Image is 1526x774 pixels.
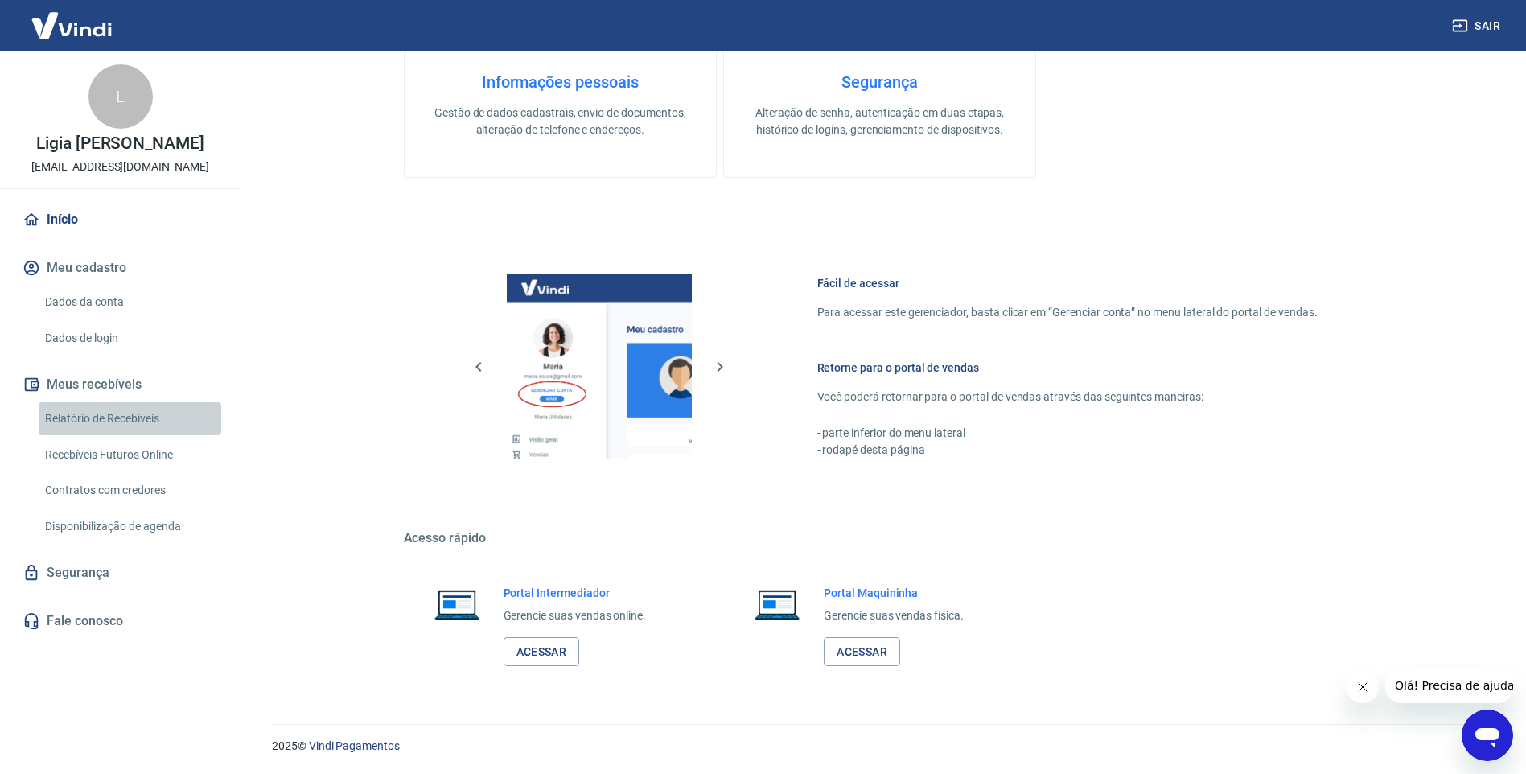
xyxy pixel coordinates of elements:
p: 2025 © [272,738,1487,755]
a: Acessar [824,637,900,667]
a: Vindi Pagamentos [309,739,400,752]
iframe: Botão para abrir a janela de mensagens [1462,710,1513,761]
a: Fale conosco [19,603,221,639]
h4: Segurança [750,72,1010,92]
button: Sair [1449,11,1507,41]
h6: Portal Intermediador [504,585,647,601]
p: - parte inferior do menu lateral [817,425,1318,442]
iframe: Mensagem da empresa [1385,668,1513,703]
a: Disponibilização de agenda [39,510,221,543]
img: Vindi [19,1,124,50]
p: Gestão de dados cadastrais, envio de documentos, alteração de telefone e endereços. [430,105,690,138]
button: Meus recebíveis [19,367,221,402]
p: Para acessar este gerenciador, basta clicar em “Gerenciar conta” no menu lateral do portal de ven... [817,304,1318,321]
a: Acessar [504,637,580,667]
span: Olá! Precisa de ajuda? [10,11,135,24]
a: Contratos com credores [39,474,221,507]
iframe: Fechar mensagem [1347,671,1379,703]
p: Gerencie suas vendas física. [824,607,964,624]
p: Você poderá retornar para o portal de vendas através das seguintes maneiras: [817,389,1318,406]
a: Recebíveis Futuros Online [39,438,221,471]
p: - rodapé desta página [817,442,1318,459]
img: Imagem de um notebook aberto [423,585,491,624]
a: Dados da conta [39,286,221,319]
p: Gerencie suas vendas online. [504,607,647,624]
div: L [88,64,153,129]
a: Início [19,202,221,237]
img: Imagem de um notebook aberto [743,585,811,624]
h4: Informações pessoais [430,72,690,92]
p: Ligia [PERSON_NAME] [36,135,204,152]
h6: Fácil de acessar [817,275,1318,291]
p: [EMAIL_ADDRESS][DOMAIN_NAME] [31,159,209,175]
a: Dados de login [39,322,221,355]
h5: Acesso rápido [404,530,1356,546]
h6: Retorne para o portal de vendas [817,360,1318,376]
a: Relatório de Recebíveis [39,402,221,435]
h6: Portal Maquininha [824,585,964,601]
img: Imagem da dashboard mostrando o botão de gerenciar conta na sidebar no lado esquerdo [507,274,692,459]
a: Segurança [19,555,221,591]
p: Alteração de senha, autenticação em duas etapas, histórico de logins, gerenciamento de dispositivos. [750,105,1010,138]
button: Meu cadastro [19,250,221,286]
